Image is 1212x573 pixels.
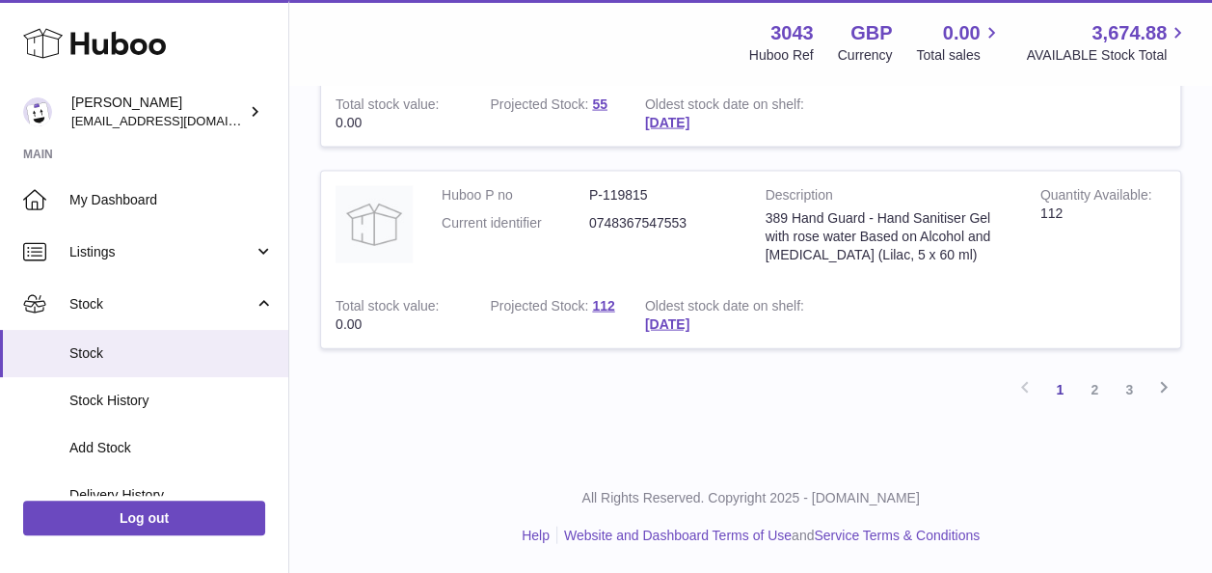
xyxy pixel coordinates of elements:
[336,186,413,263] img: product image
[442,186,589,205] dt: Huboo P no
[71,113,283,128] span: [EMAIL_ADDRESS][DOMAIN_NAME]
[645,316,689,332] a: [DATE]
[69,392,274,410] span: Stock History
[645,298,804,318] strong: Oldest stock date on shelf
[69,439,274,457] span: Add Stock
[645,115,689,130] a: [DATE]
[814,528,980,543] a: Service Terms & Conditions
[1040,187,1152,207] strong: Quantity Available
[850,20,892,46] strong: GBP
[1091,20,1167,46] span: 3,674.88
[23,501,265,535] a: Log out
[1112,372,1146,407] a: 3
[1077,372,1112,407] a: 2
[592,298,614,314] a: 112
[770,20,814,46] strong: 3043
[522,528,550,543] a: Help
[1026,172,1180,283] td: 112
[766,186,1011,209] strong: Description
[557,527,980,545] li: and
[592,96,607,112] a: 55
[1026,20,1189,65] a: 3,674.88 AVAILABLE Stock Total
[564,528,792,543] a: Website and Dashboard Terms of Use
[490,96,592,117] strong: Projected Stock
[69,295,254,314] span: Stock
[71,94,245,130] div: [PERSON_NAME]
[589,186,737,205] dd: P-119815
[336,96,439,117] strong: Total stock value
[69,191,274,209] span: My Dashboard
[1026,46,1189,65] span: AVAILABLE Stock Total
[69,344,274,363] span: Stock
[69,243,254,261] span: Listings
[749,46,814,65] div: Huboo Ref
[916,46,1002,65] span: Total sales
[305,489,1197,507] p: All Rights Reserved. Copyright 2025 - [DOMAIN_NAME]
[336,298,439,318] strong: Total stock value
[336,316,362,332] span: 0.00
[1042,372,1077,407] a: 1
[589,214,737,232] dd: 0748367547553
[69,486,274,505] span: Delivery History
[490,298,592,318] strong: Projected Stock
[916,20,1002,65] a: 0.00 Total sales
[838,46,893,65] div: Currency
[645,96,804,117] strong: Oldest stock date on shelf
[336,115,362,130] span: 0.00
[442,214,589,232] dt: Current identifier
[766,209,1011,264] div: 389 Hand Guard - Hand Sanitiser Gel with rose water Based on Alcohol and [MEDICAL_DATA] (Lilac, 5...
[23,97,52,126] img: internalAdmin-3043@internal.huboo.com
[943,20,981,46] span: 0.00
